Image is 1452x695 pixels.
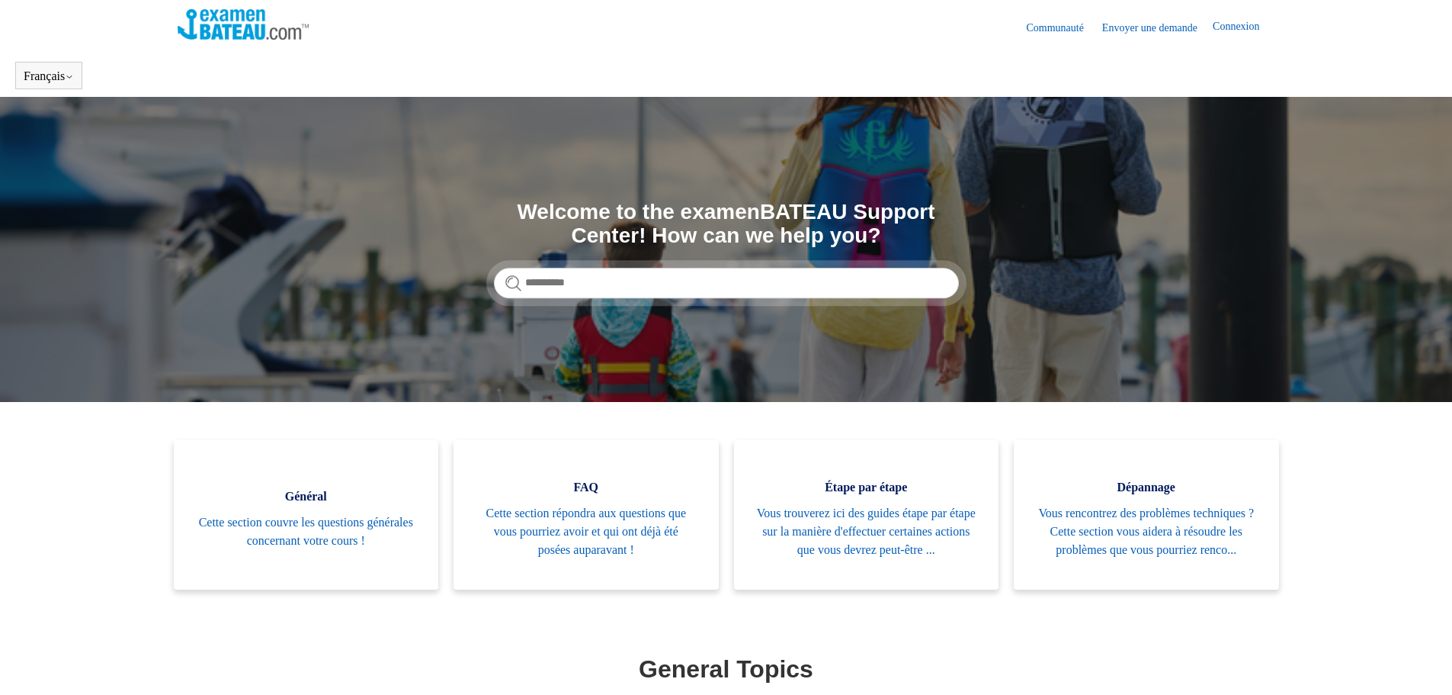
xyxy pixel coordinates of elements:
a: Général Cette section couvre les questions générales concernant votre cours ! [174,440,439,590]
span: FAQ [476,478,696,497]
a: Connexion [1213,18,1274,37]
h1: Welcome to the examenBATEAU Support Center! How can we help you? [494,201,959,248]
div: Live chat [1401,644,1441,684]
button: Français [24,69,74,83]
img: Page d’accueil du Centre d’aide Examen Bateau [178,9,309,40]
a: Envoyer une demande [1102,20,1213,36]
h1: General Topics [178,651,1275,687]
span: Dépannage [1037,478,1256,497]
span: Cette section répondra aux questions que vous pourriez avoir et qui ont déjà été posées auparavant ! [476,504,696,559]
span: Étape par étape [757,478,976,497]
a: FAQ Cette section répondra aux questions que vous pourriez avoir et qui ont déjà été posées aupar... [454,440,719,590]
input: Rechercher [494,268,959,298]
span: Vous trouverez ici des guides étape par étape sur la manière d'effectuer certaines actions que vo... [757,504,976,559]
a: Communauté [1026,20,1098,36]
a: Dépannage Vous rencontrez des problèmes techniques ? Cette section vous aidera à résoudre les pro... [1014,440,1279,590]
span: Cette section couvre les questions générales concernant votre cours ! [197,513,416,550]
span: Vous rencontrez des problèmes techniques ? Cette section vous aidera à résoudre les problèmes que... [1037,504,1256,559]
a: Étape par étape Vous trouverez ici des guides étape par étape sur la manière d'effectuer certaine... [734,440,999,590]
span: Général [197,487,416,506]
